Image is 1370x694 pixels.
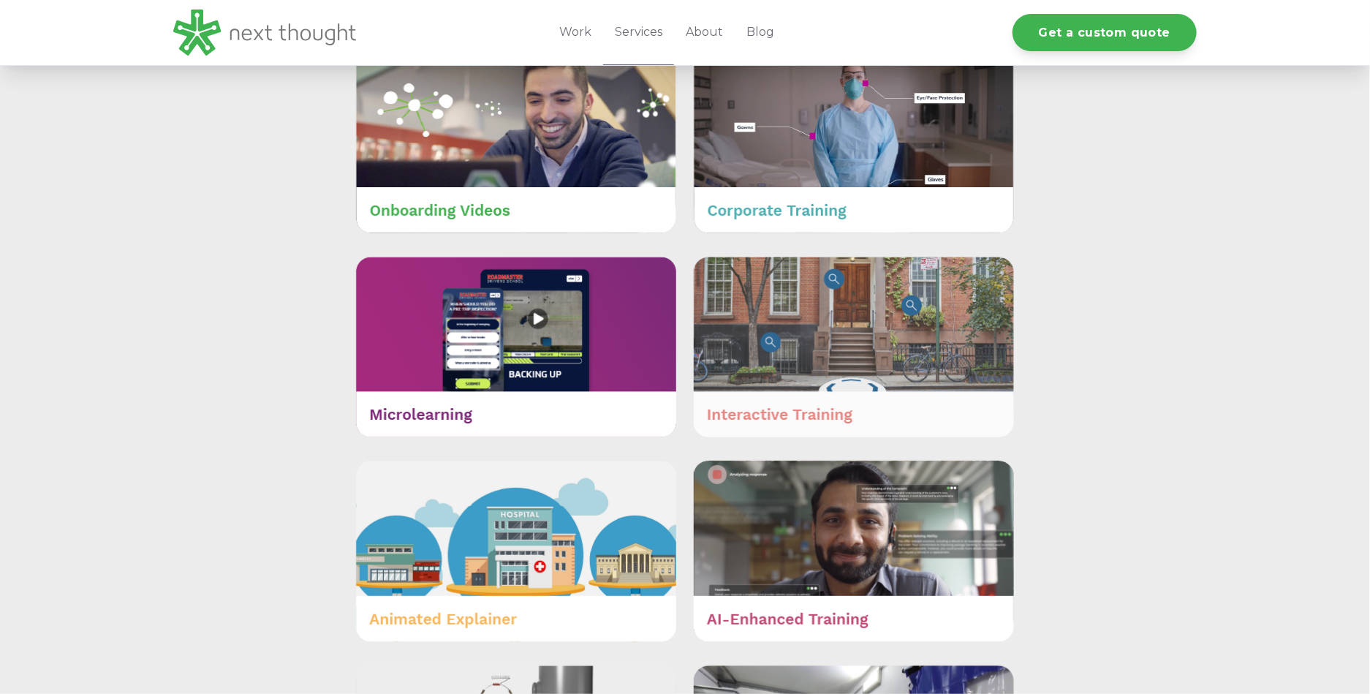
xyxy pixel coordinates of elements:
img: Corporate Training [694,52,1014,233]
img: Onboarding Videos [356,52,676,233]
img: Microlearning (2) [356,257,676,438]
img: LG - NextThought Logo [173,10,356,56]
img: AI-Enhanced Training [694,461,1014,642]
a: Get a custom quote [1013,14,1197,51]
img: Animated Explainer [356,461,676,642]
img: Interactive Training (1) [694,257,1014,438]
